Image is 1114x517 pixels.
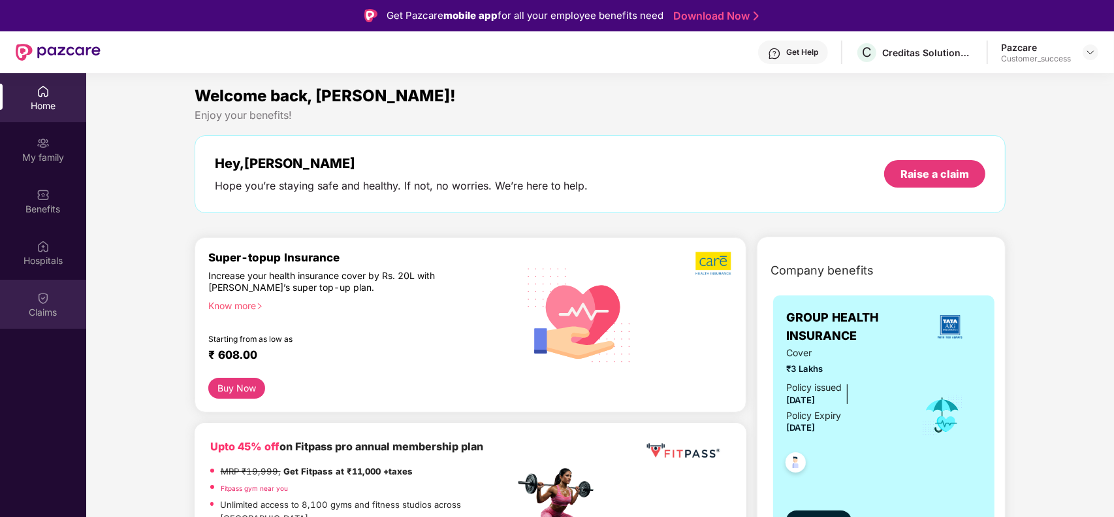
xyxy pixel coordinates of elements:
[37,188,50,201] img: svg+xml;base64,PHN2ZyBpZD0iQmVuZWZpdHMiIHhtbG5zPSJodHRwOi8vd3d3LnczLm9yZy8yMDAwL3N2ZyIgd2lkdGg9Ij...
[882,46,974,59] div: Creditas Solutions Private Limited
[208,378,265,399] button: Buy Now
[786,47,818,58] div: Get Help
[208,334,459,343] div: Starting from as low as
[768,47,781,60] img: svg+xml;base64,PHN2ZyBpZD0iSGVscC0zMngzMiIgeG1sbnM9Imh0dHA6Ly93d3cudzMub3JnLzIwMDAvc3ZnIiB3aWR0aD...
[208,251,515,264] div: Super-topup Insurance
[37,240,50,253] img: svg+xml;base64,PHN2ZyBpZD0iSG9zcGl0YWxzIiB4bWxucz0iaHR0cDovL3d3dy53My5vcmcvMjAwMC9zdmciIHdpZHRoPS...
[771,261,874,280] span: Company benefits
[37,292,50,305] img: svg+xml;base64,PHN2ZyBpZD0iQ2xhaW0iIHhtbG5zPSJodHRwOi8vd3d3LnczLm9yZy8yMDAwL3N2ZyIgd2lkdGg9IjIwIi...
[37,137,50,150] img: svg+xml;base64,PHN2ZyB3aWR0aD0iMjAiIGhlaWdodD0iMjAiIHZpZXdCb3g9IjAgMCAyMCAyMCIgZmlsbD0ibm9uZSIgeG...
[786,362,904,376] span: ₹3 Lakhs
[786,309,918,346] span: GROUP HEALTH INSURANCE
[221,466,281,476] del: MRP ₹19,999,
[16,44,101,61] img: New Pazcare Logo
[695,251,733,276] img: b5dec4f62d2307b9de63beb79f102df3.png
[786,395,815,405] span: [DATE]
[215,179,588,193] div: Hope you’re staying safe and healthy. If not, no worries. We’re here to help.
[195,86,456,105] span: Welcome back, [PERSON_NAME]!
[517,251,642,378] img: svg+xml;base64,PHN2ZyB4bWxucz0iaHR0cDovL3d3dy53My5vcmcvMjAwMC9zdmciIHhtbG5zOnhsaW5rPSJodHRwOi8vd3...
[1001,54,1071,64] div: Customer_success
[644,439,722,463] img: fppp.png
[208,300,507,309] div: Know more
[786,422,815,433] span: [DATE]
[786,409,841,423] div: Policy Expiry
[215,156,588,171] div: Hey, [PERSON_NAME]
[932,309,968,344] img: insurerLogo
[283,466,413,476] strong: Get Fitpass at ₹11,000 +taxes
[221,484,288,492] a: Fitpass gym near you
[1085,47,1096,58] img: svg+xml;base64,PHN2ZyBpZD0iRHJvcGRvd24tMzJ4MzIiIHhtbG5zPSJodHRwOi8vd3d3LnczLm9yZy8yMDAwL3N2ZyIgd2...
[256,303,263,310] span: right
[443,9,498,22] strong: mobile app
[195,108,1006,122] div: Enjoy your benefits!
[210,440,279,453] b: Upto 45% off
[387,8,663,24] div: Get Pazcare for all your employee benefits need
[1001,41,1071,54] div: Pazcare
[208,270,458,294] div: Increase your health insurance cover by Rs. 20L with [PERSON_NAME]’s super top-up plan.
[208,348,501,364] div: ₹ 608.00
[921,393,964,437] img: icon
[862,44,872,60] span: C
[673,9,755,23] a: Download Now
[364,9,377,22] img: Logo
[780,448,812,480] img: svg+xml;base64,PHN2ZyB4bWxucz0iaHR0cDovL3d3dy53My5vcmcvMjAwMC9zdmciIHdpZHRoPSI0OC45NDMiIGhlaWdodD...
[210,440,483,453] b: on Fitpass pro annual membership plan
[754,9,759,23] img: Stroke
[37,85,50,98] img: svg+xml;base64,PHN2ZyBpZD0iSG9tZSIgeG1sbnM9Imh0dHA6Ly93d3cudzMub3JnLzIwMDAvc3ZnIiB3aWR0aD0iMjAiIG...
[786,380,842,395] div: Policy issued
[786,346,904,360] span: Cover
[900,167,969,181] div: Raise a claim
